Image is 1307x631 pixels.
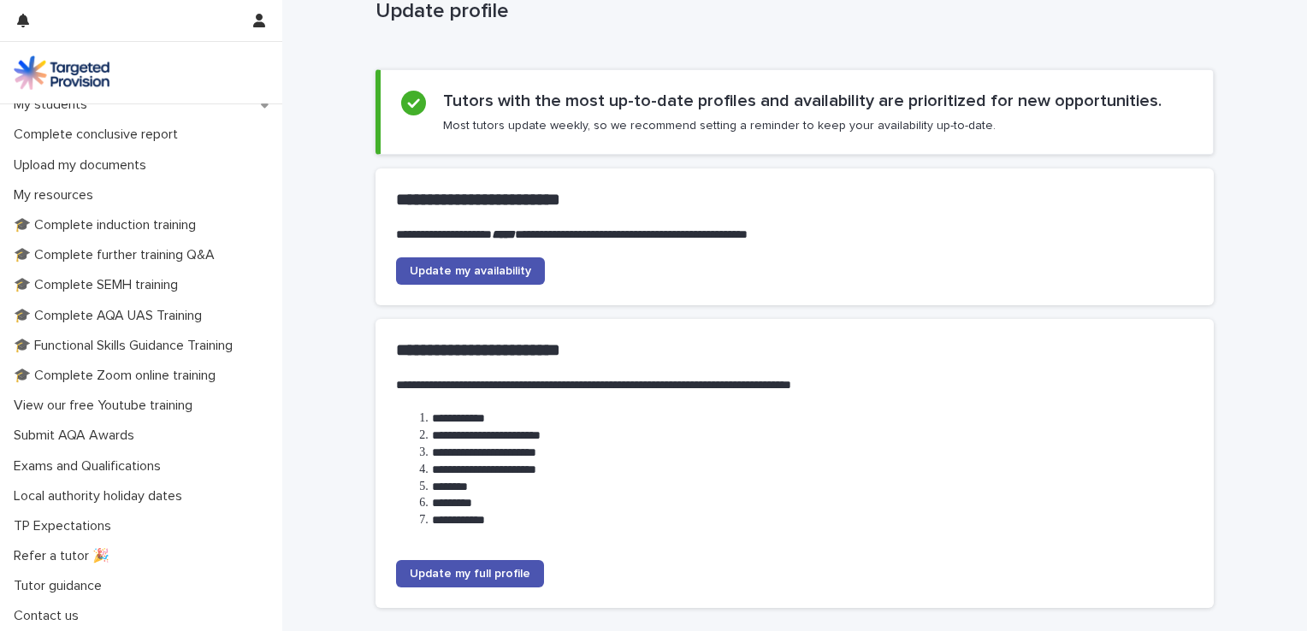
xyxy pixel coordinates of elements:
p: Tutor guidance [7,578,115,594]
p: View our free Youtube training [7,398,206,414]
p: Exams and Qualifications [7,458,174,475]
h2: Tutors with the most up-to-date profiles and availability are prioritized for new opportunities. [443,91,1162,111]
p: Upload my documents [7,157,160,174]
a: Update my full profile [396,560,544,587]
p: Most tutors update weekly, so we recommend setting a reminder to keep your availability up-to-date. [443,118,996,133]
p: Submit AQA Awards [7,428,148,444]
img: M5nRWzHhSzIhMunXDL62 [14,56,109,90]
p: 🎓 Complete Zoom online training [7,368,229,384]
p: TP Expectations [7,518,125,534]
p: 🎓 Complete AQA UAS Training [7,308,216,324]
p: Local authority holiday dates [7,488,196,504]
p: 🎓 Functional Skills Guidance Training [7,338,246,354]
p: Complete conclusive report [7,127,192,143]
p: 🎓 Complete further training Q&A [7,247,228,263]
span: Update my full profile [410,568,530,580]
p: My students [7,97,101,113]
a: Update my availability [396,257,545,285]
p: 🎓 Complete SEMH training [7,277,192,293]
p: Contact us [7,608,92,624]
p: Refer a tutor 🎉 [7,548,123,564]
p: 🎓 Complete induction training [7,217,210,233]
span: Update my availability [410,265,531,277]
p: My resources [7,187,107,203]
